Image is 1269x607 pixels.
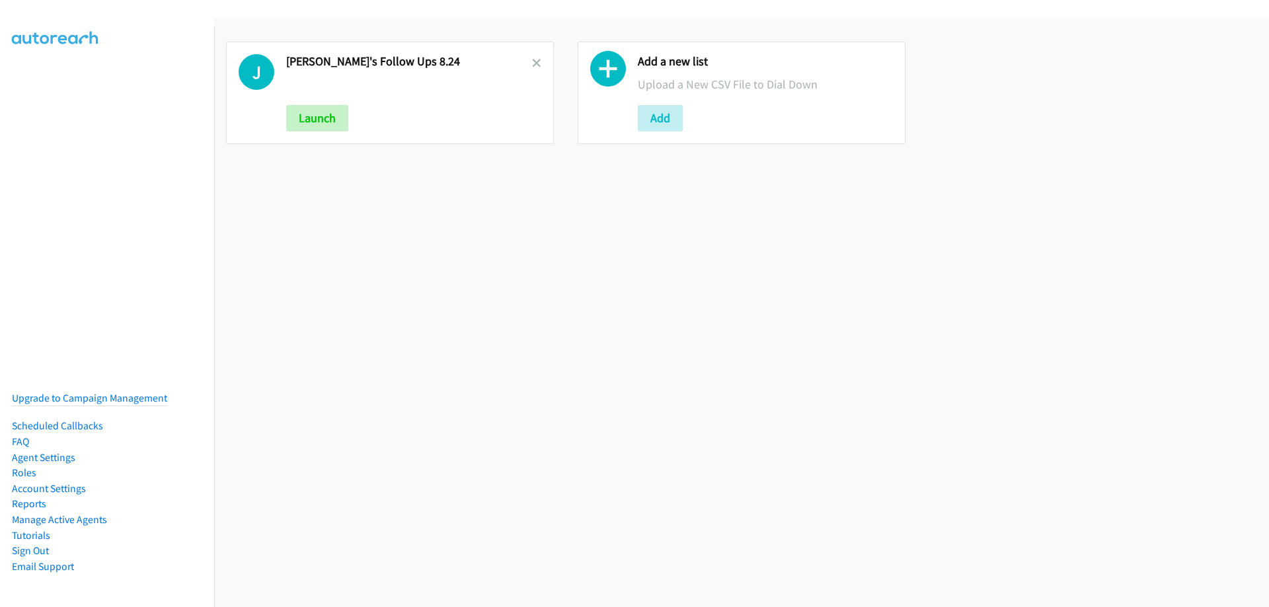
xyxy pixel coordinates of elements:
[12,529,50,542] a: Tutorials
[12,392,167,404] a: Upgrade to Campaign Management
[12,419,103,432] a: Scheduled Callbacks
[239,54,274,90] h1: J
[12,513,107,526] a: Manage Active Agents
[286,105,348,131] button: Launch
[286,54,532,69] h2: [PERSON_NAME]'s Follow Ups 8.24
[638,105,683,131] button: Add
[638,75,893,93] p: Upload a New CSV File to Dial Down
[12,451,75,464] a: Agent Settings
[12,544,49,557] a: Sign Out
[12,560,74,573] a: Email Support
[12,497,46,510] a: Reports
[12,466,36,479] a: Roles
[12,435,29,448] a: FAQ
[12,482,86,495] a: Account Settings
[638,54,893,69] h2: Add a new list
